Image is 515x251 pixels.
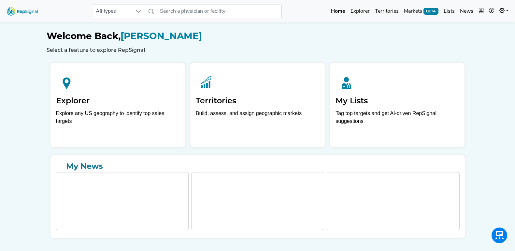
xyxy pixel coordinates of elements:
a: Lists [441,5,457,18]
span: Welcome Back, [47,30,121,41]
h2: Explorer [56,96,179,106]
h2: My Lists [336,96,459,106]
a: Home [328,5,348,18]
a: My News [56,160,460,172]
div: Explore any US geography to identify top sales targets [56,110,179,125]
h6: Select a feature to explore RepSignal [47,47,469,53]
p: Tag top targets and get AI-driven RepSignal suggestions [336,110,459,129]
a: News [457,5,476,18]
a: Territories [372,5,401,18]
a: TerritoriesBuild, assess, and assign geographic markets [190,63,325,147]
span: BETA [423,8,438,14]
p: Build, assess, and assign geographic markets [196,110,319,129]
a: MarketsBETA [401,5,441,18]
a: Explorer [348,5,372,18]
h2: Territories [196,96,319,106]
button: Intel Book [476,5,486,18]
a: ExplorerExplore any US geography to identify top sales targets [50,63,185,147]
span: All types [93,5,132,18]
a: My ListsTag top targets and get AI-driven RepSignal suggestions [330,63,465,147]
input: Search a physician or facility [157,5,282,18]
h1: [PERSON_NAME] [47,31,469,42]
